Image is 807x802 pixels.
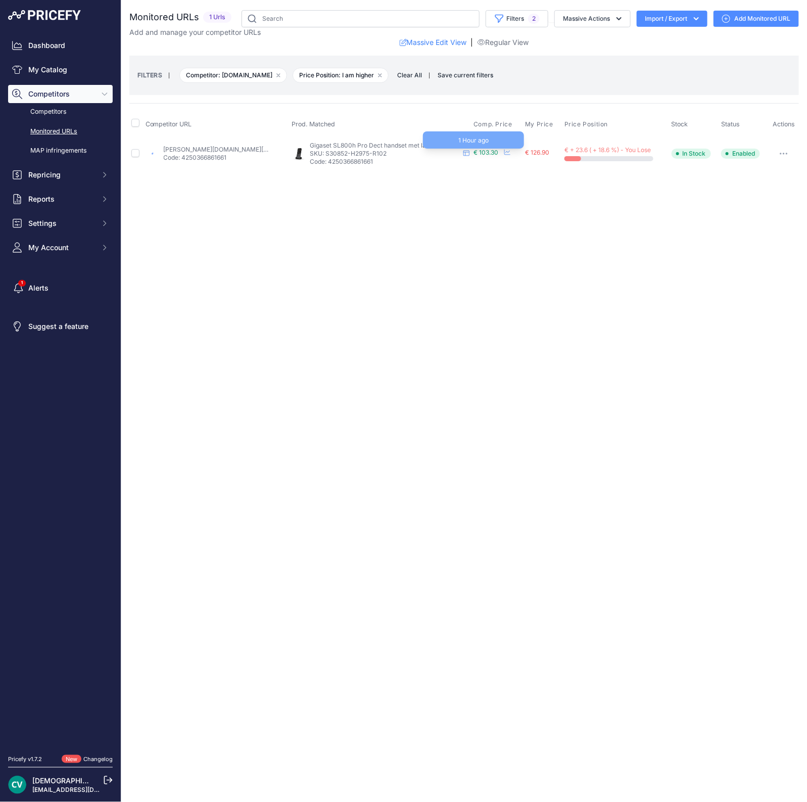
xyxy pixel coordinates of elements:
[525,120,555,128] button: My Price
[28,170,94,180] span: Repricing
[8,166,113,184] button: Repricing
[137,71,162,79] small: FILTERS
[672,120,688,128] span: Stock
[28,194,94,204] span: Reports
[473,120,512,128] span: Comp. Price
[486,10,548,27] button: Filters2
[162,72,176,78] small: |
[458,136,489,144] span: 1 Hour ago
[525,149,549,156] span: € 126.90
[528,14,540,24] span: 2
[721,120,740,128] span: Status
[473,149,498,156] span: € 103.30
[293,68,389,83] span: Price Position: I am higher
[8,239,113,257] button: My Account
[392,70,427,80] button: Clear All
[179,68,287,83] span: Competitor: [DOMAIN_NAME]
[564,146,651,154] span: € + 23.6 ( + 18.6 %) - You Lose
[8,10,81,20] img: Pricefy Logo
[773,120,795,128] span: Actions
[564,120,608,128] span: Price Position
[471,37,473,48] span: |
[400,37,467,48] a: Massive Edit View
[8,755,42,764] div: Pricefy v1.7.2
[242,10,480,27] input: Search
[310,158,459,166] p: Code: 4250366861661
[438,71,493,79] span: Save current filters
[564,120,610,128] button: Price Position
[8,214,113,232] button: Settings
[310,150,459,158] p: SKU: S30852-H2975-R102
[32,776,275,785] a: [DEMOGRAPHIC_DATA][PERSON_NAME] der ree [DEMOGRAPHIC_DATA]
[473,120,514,128] button: Comp. Price
[129,27,261,37] p: Add and manage your competitor URLs
[8,142,113,160] a: MAP infringements
[62,755,81,764] span: New
[525,120,553,128] span: My Price
[8,36,113,743] nav: Sidebar
[164,146,278,153] a: [PERSON_NAME][DOMAIN_NAME][URL]
[28,89,94,99] span: Competitors
[32,786,138,793] a: [EMAIL_ADDRESS][DOMAIN_NAME]
[8,190,113,208] button: Reports
[310,141,436,149] span: Gigaset SL800h Pro Dect handset met lader
[554,10,631,27] button: Massive Actions
[292,120,335,128] span: Prod. Matched
[8,317,113,336] a: Suggest a feature
[146,120,192,128] span: Competitor URL
[83,756,113,763] a: Changelog
[8,103,113,121] a: Competitors
[672,149,711,159] span: In Stock
[8,85,113,103] button: Competitors
[637,11,707,27] button: Import / Export
[129,10,199,24] h2: Monitored URLs
[8,61,113,79] a: My Catalog
[721,149,760,159] span: Enabled
[28,218,94,228] span: Settings
[203,12,231,23] span: 1 Urls
[714,11,799,27] a: Add Monitored URL
[164,154,269,162] p: Code: 4250366861661
[28,243,94,253] span: My Account
[8,279,113,297] a: Alerts
[8,123,113,140] a: Monitored URLs
[478,37,529,48] a: Regular View
[8,36,113,55] a: Dashboard
[429,72,430,78] small: |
